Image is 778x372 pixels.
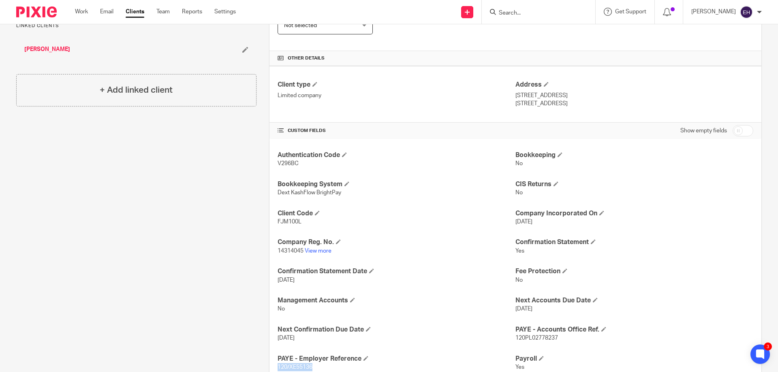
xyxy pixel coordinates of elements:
[16,6,57,17] img: Pixie
[515,190,523,196] span: No
[126,8,144,16] a: Clients
[284,23,317,28] span: Not selected
[305,248,331,254] a: View more
[515,100,753,108] p: [STREET_ADDRESS]
[515,277,523,283] span: No
[515,209,753,218] h4: Company Incorporated On
[515,91,753,100] p: [STREET_ADDRESS]
[615,9,646,15] span: Get Support
[278,190,341,196] span: Dext KashFlow BrightPay
[515,296,753,305] h4: Next Accounts Due Date
[278,267,515,276] h4: Confirmation Statement Date
[515,219,532,225] span: [DATE]
[278,161,299,166] span: V296BC
[278,296,515,305] h4: Management Accounts
[156,8,170,16] a: Team
[24,45,70,53] a: [PERSON_NAME]
[680,127,727,135] label: Show empty fields
[100,8,113,16] a: Email
[278,355,515,363] h4: PAYE - Employer Reference
[278,306,285,312] span: No
[278,151,515,159] h4: Authentication Code
[498,10,571,17] input: Search
[515,335,558,341] span: 120PL02778237
[278,364,312,370] span: 120/XE55136
[278,209,515,218] h4: Client Code
[278,325,515,334] h4: Next Confirmation Due Date
[278,277,295,283] span: [DATE]
[515,325,753,334] h4: PAYE - Accounts Office Ref.
[515,355,753,363] h4: Payroll
[75,8,88,16] a: Work
[288,55,325,62] span: Other details
[515,151,753,159] h4: Bookkeeping
[100,84,173,96] h4: + Add linked client
[278,335,295,341] span: [DATE]
[515,364,524,370] span: Yes
[764,342,772,351] div: 3
[515,81,753,89] h4: Address
[278,248,304,254] span: 14314045
[278,219,301,225] span: FJM100L
[278,81,515,89] h4: Client type
[278,238,515,247] h4: Company Reg. No.
[515,306,532,312] span: [DATE]
[515,180,753,189] h4: CIS Returns
[182,8,202,16] a: Reports
[278,180,515,189] h4: Bookkeeping System
[515,238,753,247] h4: Confirmation Statement
[691,8,736,16] p: [PERSON_NAME]
[515,248,524,254] span: Yes
[515,161,523,166] span: No
[214,8,236,16] a: Settings
[515,267,753,276] h4: Fee Protection
[16,23,256,29] p: Linked clients
[278,128,515,134] h4: CUSTOM FIELDS
[740,6,753,19] img: svg%3E
[278,91,515,100] p: Limited company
